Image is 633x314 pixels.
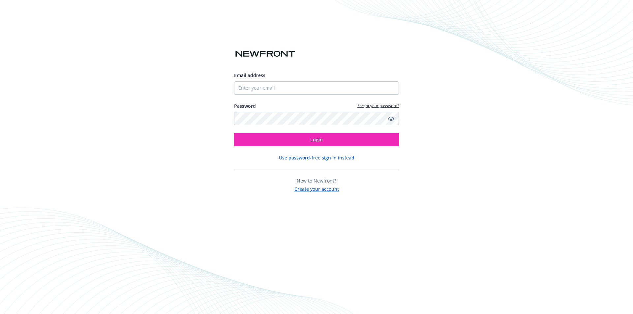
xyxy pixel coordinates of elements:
[297,178,336,184] span: New to Newfront?
[234,112,399,125] input: Enter your password
[234,133,399,146] button: Login
[234,81,399,95] input: Enter your email
[279,154,354,161] button: Use password-free sign in instead
[234,72,265,78] span: Email address
[310,136,323,143] span: Login
[387,115,395,123] a: Show password
[357,103,399,108] a: Forgot your password?
[234,102,256,109] label: Password
[234,48,296,60] img: Newfront logo
[294,184,339,192] button: Create your account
